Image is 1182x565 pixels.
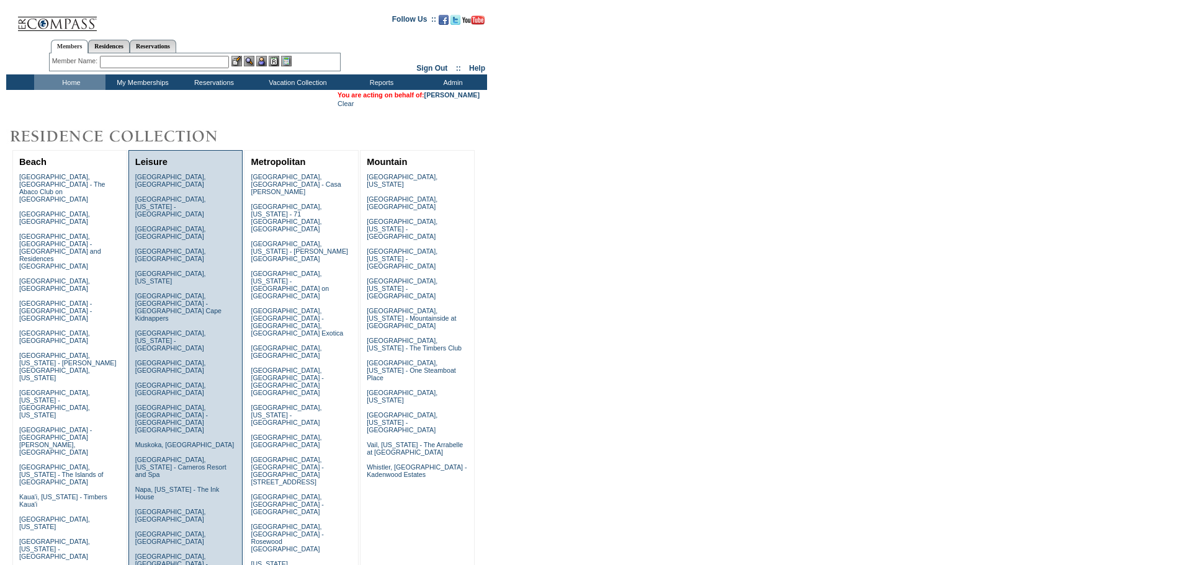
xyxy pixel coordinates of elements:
img: Become our fan on Facebook [439,15,449,25]
a: [GEOGRAPHIC_DATA], [GEOGRAPHIC_DATA] - The Abaco Club on [GEOGRAPHIC_DATA] [19,173,105,203]
a: [GEOGRAPHIC_DATA], [US_STATE] - Carneros Resort and Spa [135,456,226,478]
a: [GEOGRAPHIC_DATA], [US_STATE] - The Islands of [GEOGRAPHIC_DATA] [19,463,104,486]
a: Beach [19,157,47,167]
a: [GEOGRAPHIC_DATA], [GEOGRAPHIC_DATA] [135,225,206,240]
a: [GEOGRAPHIC_DATA], [GEOGRAPHIC_DATA] [251,344,321,359]
a: [GEOGRAPHIC_DATA], [GEOGRAPHIC_DATA] - Casa [PERSON_NAME] [251,173,341,195]
a: [GEOGRAPHIC_DATA], [US_STATE] [135,270,206,285]
img: Reservations [269,56,279,66]
a: [GEOGRAPHIC_DATA], [US_STATE] - [GEOGRAPHIC_DATA] [367,218,437,240]
td: Follow Us :: [392,14,436,29]
a: [GEOGRAPHIC_DATA], [GEOGRAPHIC_DATA] [251,434,321,448]
a: Muskoka, [GEOGRAPHIC_DATA] [135,441,234,448]
td: Reports [344,74,416,90]
a: [GEOGRAPHIC_DATA], [US_STATE] - [GEOGRAPHIC_DATA], [US_STATE] [19,389,90,419]
a: Clear [338,100,354,107]
a: [GEOGRAPHIC_DATA], [GEOGRAPHIC_DATA] [19,329,90,344]
a: [GEOGRAPHIC_DATA], [US_STATE] - [GEOGRAPHIC_DATA] [251,404,321,426]
td: My Memberships [105,74,177,90]
a: [GEOGRAPHIC_DATA], [US_STATE] - [GEOGRAPHIC_DATA] [367,277,437,300]
a: Members [51,40,89,53]
a: [GEOGRAPHIC_DATA], [US_STATE] - [GEOGRAPHIC_DATA] [135,329,206,352]
div: Member Name: [52,56,100,66]
td: Admin [416,74,487,90]
img: Impersonate [256,56,267,66]
a: [GEOGRAPHIC_DATA], [GEOGRAPHIC_DATA] - [GEOGRAPHIC_DATA][STREET_ADDRESS] [251,456,323,486]
a: [PERSON_NAME] [424,91,480,99]
img: Compass Home [17,6,97,32]
a: [GEOGRAPHIC_DATA], [US_STATE] - [PERSON_NAME][GEOGRAPHIC_DATA], [US_STATE] [19,352,117,381]
td: Vacation Collection [248,74,344,90]
a: [GEOGRAPHIC_DATA], [GEOGRAPHIC_DATA] [135,359,206,374]
a: [GEOGRAPHIC_DATA], [GEOGRAPHIC_DATA] [135,381,206,396]
a: [GEOGRAPHIC_DATA], [US_STATE] - Mountainside at [GEOGRAPHIC_DATA] [367,307,456,329]
a: [GEOGRAPHIC_DATA], [US_STATE] [367,389,437,404]
a: [GEOGRAPHIC_DATA], [US_STATE] - [GEOGRAPHIC_DATA] [367,247,437,270]
a: Whistler, [GEOGRAPHIC_DATA] - Kadenwood Estates [367,463,467,478]
img: b_calculator.gif [281,56,292,66]
a: [GEOGRAPHIC_DATA], [US_STATE] [367,173,437,188]
a: [GEOGRAPHIC_DATA], [GEOGRAPHIC_DATA] - [GEOGRAPHIC_DATA] Cape Kidnappers [135,292,222,322]
td: Reservations [177,74,248,90]
a: [GEOGRAPHIC_DATA], [GEOGRAPHIC_DATA] [135,173,206,188]
a: [GEOGRAPHIC_DATA], [GEOGRAPHIC_DATA] - Rosewood [GEOGRAPHIC_DATA] [251,523,323,553]
a: Follow us on Twitter [450,19,460,26]
a: [GEOGRAPHIC_DATA] - [GEOGRAPHIC_DATA][PERSON_NAME], [GEOGRAPHIC_DATA] [19,426,92,456]
a: Metropolitan [251,157,305,167]
a: [GEOGRAPHIC_DATA], [US_STATE] - [GEOGRAPHIC_DATA] on [GEOGRAPHIC_DATA] [251,270,329,300]
span: You are acting on behalf of: [338,91,480,99]
img: View [244,56,254,66]
a: Help [469,64,485,73]
a: Subscribe to our YouTube Channel [462,19,485,26]
a: [GEOGRAPHIC_DATA], [GEOGRAPHIC_DATA] - [GEOGRAPHIC_DATA] [GEOGRAPHIC_DATA] [251,367,323,396]
a: [GEOGRAPHIC_DATA], [GEOGRAPHIC_DATA] - [GEOGRAPHIC_DATA] and Residences [GEOGRAPHIC_DATA] [19,233,101,270]
a: [GEOGRAPHIC_DATA], [GEOGRAPHIC_DATA] - [GEOGRAPHIC_DATA], [GEOGRAPHIC_DATA] Exotica [251,307,343,337]
a: Reservations [130,40,176,53]
a: Kaua'i, [US_STATE] - Timbers Kaua'i [19,493,107,508]
a: [GEOGRAPHIC_DATA] - [GEOGRAPHIC_DATA] - [GEOGRAPHIC_DATA] [19,300,92,322]
a: [GEOGRAPHIC_DATA], [US_STATE] - [GEOGRAPHIC_DATA] [135,195,206,218]
a: Napa, [US_STATE] - The Ink House [135,486,220,500]
a: [GEOGRAPHIC_DATA], [US_STATE] - [GEOGRAPHIC_DATA] [367,411,437,434]
a: [GEOGRAPHIC_DATA], [US_STATE] - 71 [GEOGRAPHIC_DATA], [GEOGRAPHIC_DATA] [251,203,321,233]
a: [GEOGRAPHIC_DATA], [GEOGRAPHIC_DATA] - [GEOGRAPHIC_DATA] [251,493,323,515]
a: Residences [88,40,130,53]
a: [GEOGRAPHIC_DATA], [US_STATE] - [GEOGRAPHIC_DATA] [19,538,90,560]
a: [GEOGRAPHIC_DATA], [US_STATE] - The Timbers Club [367,337,462,352]
a: [GEOGRAPHIC_DATA], [GEOGRAPHIC_DATA] [135,247,206,262]
a: [GEOGRAPHIC_DATA], [GEOGRAPHIC_DATA] [19,210,90,225]
img: Follow us on Twitter [450,15,460,25]
a: [GEOGRAPHIC_DATA], [US_STATE] - One Steamboat Place [367,359,456,381]
a: Mountain [367,157,407,167]
a: [GEOGRAPHIC_DATA], [GEOGRAPHIC_DATA] [135,508,206,523]
a: [GEOGRAPHIC_DATA], [US_STATE] - [PERSON_NAME][GEOGRAPHIC_DATA] [251,240,348,262]
a: Leisure [135,157,168,167]
a: [GEOGRAPHIC_DATA], [GEOGRAPHIC_DATA] [19,277,90,292]
span: :: [456,64,461,73]
a: [GEOGRAPHIC_DATA], [GEOGRAPHIC_DATA] - [GEOGRAPHIC_DATA] [GEOGRAPHIC_DATA] [135,404,208,434]
td: Home [34,74,105,90]
a: Become our fan on Facebook [439,19,449,26]
a: [GEOGRAPHIC_DATA], [GEOGRAPHIC_DATA] [135,530,206,545]
a: [GEOGRAPHIC_DATA], [US_STATE] [19,515,90,530]
a: Sign Out [416,64,447,73]
a: Vail, [US_STATE] - The Arrabelle at [GEOGRAPHIC_DATA] [367,441,463,456]
img: Destinations by Exclusive Resorts [6,124,248,149]
a: [GEOGRAPHIC_DATA], [GEOGRAPHIC_DATA] [367,195,437,210]
img: Subscribe to our YouTube Channel [462,16,485,25]
img: b_edit.gif [231,56,242,66]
